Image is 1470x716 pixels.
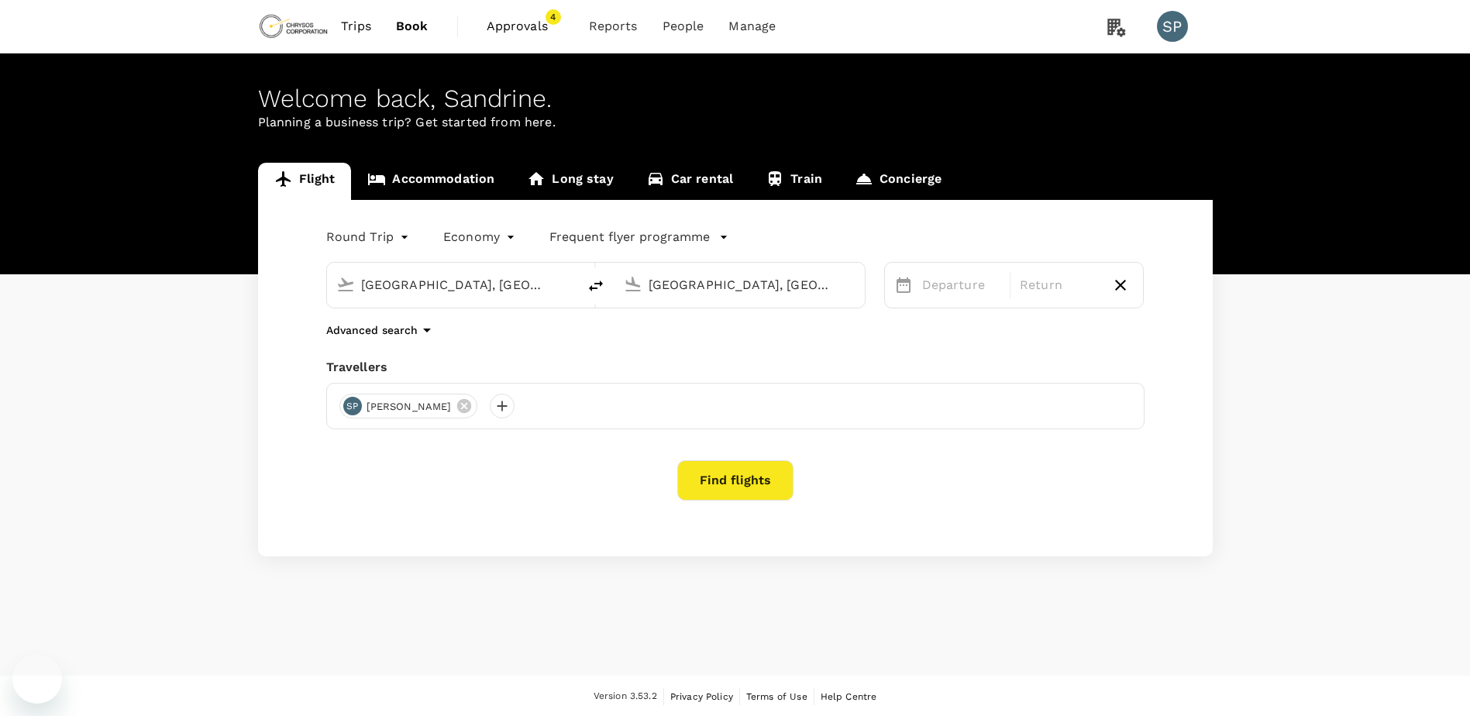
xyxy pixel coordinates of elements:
span: 4 [546,9,561,25]
input: Depart from [361,273,545,297]
span: Help Centre [821,691,877,702]
span: People [663,17,704,36]
button: Frequent flyer programme [549,228,728,246]
p: Planning a business trip? Get started from here. [258,113,1213,132]
span: Approvals [487,17,564,36]
a: Accommodation [351,163,511,200]
span: Reports [589,17,638,36]
div: Travellers [326,358,1145,377]
span: Version 3.53.2 [594,689,657,704]
a: Car rental [630,163,750,200]
div: SP [343,397,362,415]
img: Chrysos Corporation [258,9,329,43]
button: Open [854,283,857,286]
span: Book [396,17,429,36]
div: Round Trip [326,225,413,250]
span: [PERSON_NAME] [357,399,461,415]
span: Manage [728,17,776,36]
span: Trips [341,17,371,36]
a: Train [749,163,838,200]
p: Advanced search [326,322,418,338]
button: delete [577,267,615,305]
span: Terms of Use [746,691,807,702]
a: Terms of Use [746,688,807,705]
a: Flight [258,163,352,200]
p: Departure [922,276,1000,294]
div: Welcome back , Sandrine . [258,84,1213,113]
a: Concierge [838,163,958,200]
a: Privacy Policy [670,688,733,705]
button: Find flights [677,460,794,501]
button: Open [566,283,570,286]
span: Privacy Policy [670,691,733,702]
p: Return [1020,276,1098,294]
iframe: Button to launch messaging window [12,654,62,704]
a: Help Centre [821,688,877,705]
input: Going to [649,273,832,297]
p: Frequent flyer programme [549,228,710,246]
div: Economy [443,225,518,250]
div: SP[PERSON_NAME] [339,394,478,418]
div: SP [1157,11,1188,42]
button: Advanced search [326,321,436,339]
a: Long stay [511,163,629,200]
